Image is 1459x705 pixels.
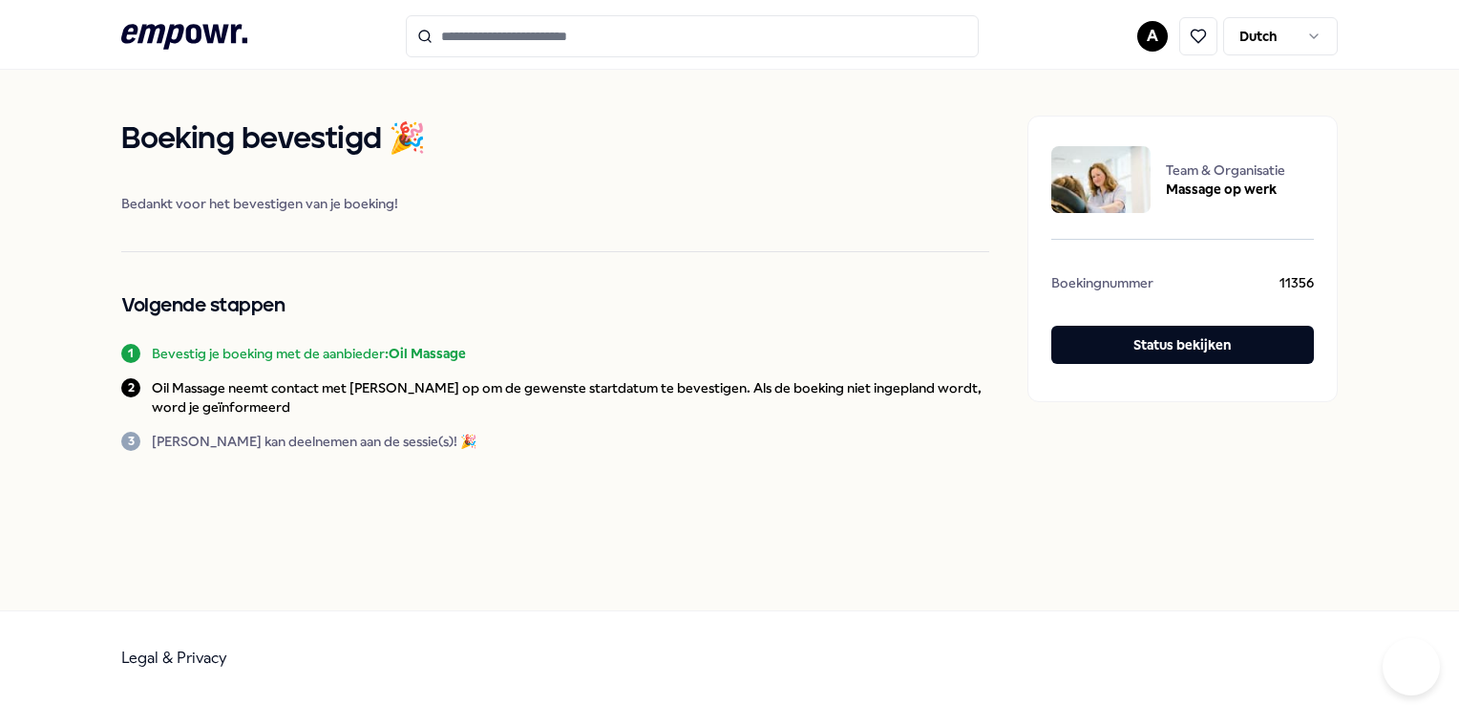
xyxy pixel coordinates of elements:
[121,290,988,321] h2: Volgende stappen
[1137,21,1168,52] button: A
[121,378,140,397] div: 2
[1383,638,1440,695] iframe: Help Scout Beacon - Open
[121,116,988,163] h1: Boeking bevestigd 🎉
[121,344,140,363] div: 1
[1051,326,1314,364] button: Status bekijken
[1166,160,1285,180] span: Team & Organisatie
[1166,180,1285,199] span: Massage op werk
[389,346,466,361] b: Oil Massage
[1051,326,1314,378] a: Status bekijken
[406,15,979,57] input: Search for products, categories or subcategories
[1051,273,1153,307] span: Boekingnummer
[121,649,227,667] a: Legal & Privacy
[152,432,476,451] p: [PERSON_NAME] kan deelnemen aan de sessie(s)! 🎉
[1051,146,1151,212] img: package image
[121,194,988,213] span: Bedankt voor het bevestigen van je boeking!
[152,344,466,363] p: Bevestig je boeking met de aanbieder:
[1279,273,1314,307] span: 11356
[121,432,140,451] div: 3
[152,378,988,417] p: Oil Massage neemt contact met [PERSON_NAME] op om de gewenste startdatum te bevestigen. Als de bo...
